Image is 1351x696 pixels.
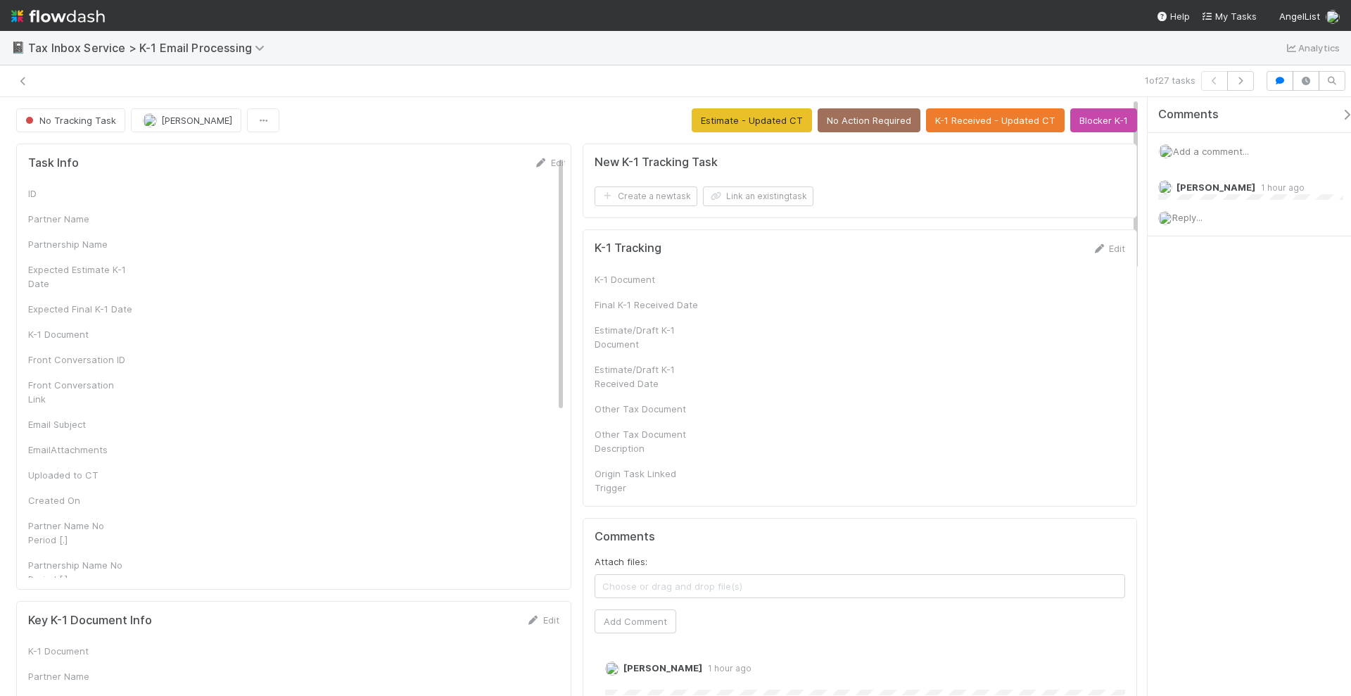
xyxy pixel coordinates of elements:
span: No Tracking Task [23,115,116,126]
label: Attach files: [595,555,647,569]
span: 1 of 27 tasks [1145,73,1195,87]
a: Delete [644,677,673,688]
h5: New K-1 Tracking Task [595,156,718,170]
span: My Tasks [1201,11,1257,22]
div: Other Tax Document [595,402,700,416]
div: Partner Name [28,669,134,683]
span: Add a comment... [1173,146,1249,157]
div: Partnership Name No Period [.] [28,558,134,586]
span: 📓 [11,42,25,53]
a: My Tasks [1201,9,1257,23]
button: Link an existingtask [703,186,813,206]
img: avatar_711f55b7-5a46-40da-996f-bc93b6b86381.png [1326,10,1340,24]
span: Reply... [1172,212,1203,223]
div: Email Subject [28,417,134,431]
button: Create a newtask [595,186,697,206]
span: [PERSON_NAME] [623,662,702,673]
div: Front Conversation ID [28,353,134,367]
div: ID [28,186,134,201]
button: Blocker K-1 [1070,108,1137,132]
span: [PERSON_NAME] [1176,182,1255,193]
button: No Action Required [818,108,920,132]
h5: Task Info [28,156,79,170]
div: Estimate/Draft K-1 Received Date [595,362,700,391]
span: Tax Inbox Service > K-1 Email Processing [28,41,272,55]
div: Origin Task Linked Trigger [595,467,700,495]
span: 1 hour ago [702,663,751,673]
a: Edit [1092,243,1125,254]
div: Help [1156,9,1190,23]
span: AngelList [1279,11,1320,22]
div: Front Conversation Link [28,378,134,406]
div: Estimate/Draft K-1 Document [595,323,700,351]
a: Edit [616,677,633,688]
img: logo-inverted-e16ddd16eac7371096b0.svg [11,4,105,28]
span: [PERSON_NAME] [161,115,232,126]
div: Partner Name [28,212,134,226]
h5: Comments [595,530,1126,544]
div: Partner Name No Period [.] [28,519,134,547]
div: K-1 Document [28,644,134,658]
img: avatar_711f55b7-5a46-40da-996f-bc93b6b86381.png [1159,144,1173,158]
img: avatar_711f55b7-5a46-40da-996f-bc93b6b86381.png [1158,211,1172,225]
button: No Tracking Task [16,108,125,132]
div: Other Tax Document Description [595,427,700,455]
div: K-1 Document [28,327,134,341]
h5: K-1 Tracking [595,241,661,255]
img: avatar_37569647-1c78-4889-accf-88c08d42a236.png [143,113,157,127]
button: K-1 Received - Updated CT [926,108,1065,132]
span: 1 hour ago [1255,182,1305,193]
div: Final K-1 Received Date [595,298,700,312]
h5: Key K-1 Document Info [28,614,152,628]
button: [PERSON_NAME] [131,108,241,132]
img: avatar_711f55b7-5a46-40da-996f-bc93b6b86381.png [605,662,619,676]
button: Estimate - Updated CT [692,108,812,132]
span: Comments [1158,108,1219,122]
div: Expected Estimate K-1 Date [28,262,134,291]
div: EmailAttachments [28,443,134,457]
a: Analytics [1284,39,1340,56]
a: Edit [526,614,559,626]
div: Created On [28,493,134,507]
div: Partnership Name [28,237,134,251]
div: Uploaded to CT [28,468,134,482]
div: Expected Final K-1 Date [28,302,134,316]
img: avatar_711f55b7-5a46-40da-996f-bc93b6b86381.png [1158,180,1172,194]
button: Add Comment [595,609,676,633]
div: K-1 Document [595,272,700,286]
span: Choose or drag and drop file(s) [595,575,1125,597]
a: Edit [534,157,567,168]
